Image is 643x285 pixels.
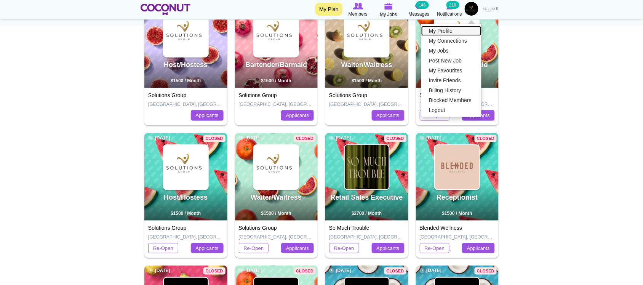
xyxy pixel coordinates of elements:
[203,135,226,142] span: Closed
[421,46,481,56] a: My Jobs
[421,66,481,75] a: My Favourites
[343,2,373,18] a: Browse Members Members
[416,1,429,9] small: 146
[315,3,342,16] a: My Plan
[261,211,291,216] span: $1500 / Month
[148,92,186,98] a: Solutions Group
[380,11,397,18] span: My Jobs
[353,3,363,10] img: Browse Members
[171,211,201,216] span: $1500 / Month
[349,10,368,18] span: Members
[148,225,186,231] a: Solutions Group
[373,2,404,18] a: My Jobs My Jobs
[372,110,405,121] a: Applicants
[329,234,405,240] p: [GEOGRAPHIC_DATA], [GEOGRAPHIC_DATA]
[384,135,406,142] span: Closed
[475,135,497,142] span: Closed
[239,225,277,231] a: Solutions Group
[352,211,382,216] span: $2700 / Month
[331,194,403,201] a: Retail Sales Executive
[341,61,392,69] a: Waiter/Waitress
[421,36,481,46] a: My Connections
[421,105,481,115] a: Logout
[421,85,481,95] a: Billing History
[329,267,351,274] span: [DATE]
[329,225,369,231] a: So Much Trouble
[446,1,459,9] small: 210
[421,56,481,66] a: Post New Job
[420,267,442,274] span: [DATE]
[294,267,316,275] span: Closed
[164,194,208,201] a: Host/Hostess
[404,2,434,18] a: Messages Messages 146
[329,243,359,254] a: Re-Open
[239,92,277,98] a: Solutions Group
[281,110,314,121] a: Applicants
[446,3,453,10] img: Notifications
[261,78,291,83] span: $1500 / Month
[148,243,178,254] a: Re-Open
[239,234,314,240] p: [GEOGRAPHIC_DATA], [GEOGRAPHIC_DATA]
[329,92,367,98] a: Solutions Group
[420,225,462,231] a: Blended Wellness
[251,194,302,201] a: Waiter/Waitress
[245,61,307,69] a: Bartender/Barmaid
[420,135,442,141] span: [DATE]
[171,78,201,83] span: $1500 / Month
[148,101,224,108] p: [GEOGRAPHIC_DATA], [GEOGRAPHIC_DATA]
[372,243,405,254] a: Applicants
[239,101,314,108] p: [GEOGRAPHIC_DATA], [GEOGRAPHIC_DATA]
[191,243,224,254] a: Applicants
[475,267,497,275] span: Closed
[329,135,351,141] span: [DATE]
[239,135,261,141] span: [DATE]
[421,75,481,85] a: Invite Friends
[421,26,481,36] a: My Profile
[239,243,269,254] a: Re-Open
[352,78,382,83] span: $1500 / Month
[480,2,502,17] a: العربية
[415,3,423,10] img: Messages
[164,61,208,69] a: Host/Hostess
[384,267,406,275] span: Closed
[420,101,495,108] p: [GEOGRAPHIC_DATA], [GEOGRAPHIC_DATA]
[384,3,393,10] img: My Jobs
[420,243,450,254] a: Re-Open
[203,267,226,275] span: Closed
[409,10,430,18] span: Messages
[148,267,170,274] span: [DATE]
[239,267,261,274] span: [DATE]
[434,2,465,18] a: Notifications Notifications 210
[420,234,495,240] p: [GEOGRAPHIC_DATA], [GEOGRAPHIC_DATA]
[421,95,481,105] a: Blocked Members
[420,92,458,98] a: Solutions Group
[442,211,472,216] span: $1500 / Month
[148,135,170,141] span: [DATE]
[148,234,224,240] p: [GEOGRAPHIC_DATA], [GEOGRAPHIC_DATA]
[437,194,478,201] a: Receptionist
[437,10,462,18] span: Notifications
[141,4,190,15] img: Home
[281,243,314,254] a: Applicants
[462,243,495,254] a: Applicants
[294,135,316,142] span: Closed
[420,110,450,121] a: Re-Open
[329,101,405,108] p: [GEOGRAPHIC_DATA], [GEOGRAPHIC_DATA]
[191,110,224,121] a: Applicants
